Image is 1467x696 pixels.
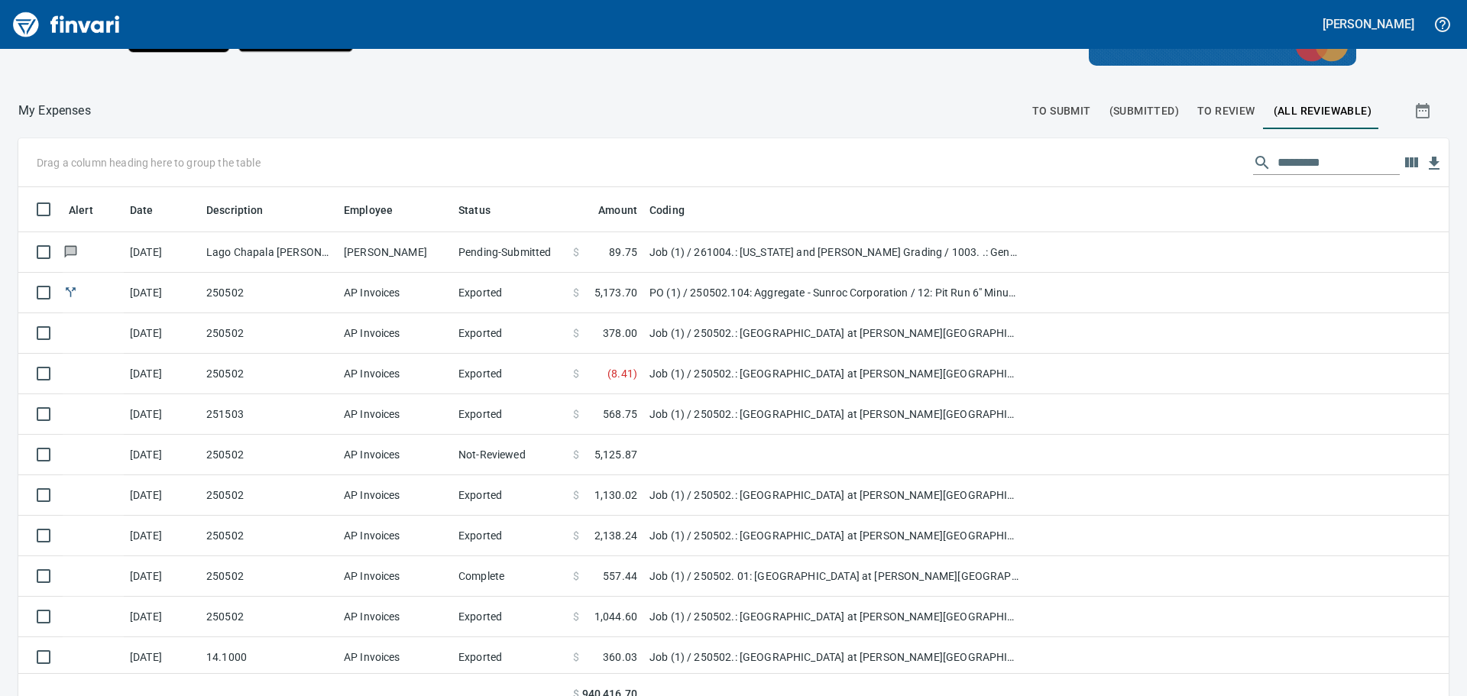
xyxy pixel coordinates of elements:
[603,649,637,665] span: 360.03
[18,102,91,120] nav: breadcrumb
[124,597,200,637] td: [DATE]
[452,394,567,435] td: Exported
[452,516,567,556] td: Exported
[573,528,579,543] span: $
[338,597,452,637] td: AP Invoices
[338,637,452,678] td: AP Invoices
[573,366,579,381] span: $
[594,285,637,300] span: 5,173.70
[452,313,567,354] td: Exported
[594,447,637,462] span: 5,125.87
[338,435,452,475] td: AP Invoices
[603,325,637,341] span: 378.00
[603,406,637,422] span: 568.75
[338,394,452,435] td: AP Invoices
[124,637,200,678] td: [DATE]
[643,637,1025,678] td: Job (1) / 250502.: [GEOGRAPHIC_DATA] at [PERSON_NAME][GEOGRAPHIC_DATA] / 14.1000.: Precast Materi...
[1400,151,1423,174] button: Choose columns to display
[130,201,154,219] span: Date
[338,313,452,354] td: AP Invoices
[594,609,637,624] span: 1,044.60
[643,273,1025,313] td: PO (1) / 250502.104: Aggregate - Sunroc Corporation / 12: Pit Run 6" Minus + Borrow - Delivery
[9,6,124,43] img: Finvari
[603,568,637,584] span: 557.44
[458,201,510,219] span: Status
[124,232,200,273] td: [DATE]
[452,475,567,516] td: Exported
[63,247,79,257] span: Has messages
[573,609,579,624] span: $
[200,435,338,475] td: 250502
[1323,16,1414,32] h5: [PERSON_NAME]
[643,394,1025,435] td: Job (1) / 250502.: [GEOGRAPHIC_DATA] at [PERSON_NAME][GEOGRAPHIC_DATA] / 40. 24.: BS2 - Mobilizat...
[598,201,637,219] span: Amount
[200,556,338,597] td: 250502
[594,487,637,503] span: 1,130.02
[573,244,579,260] span: $
[643,354,1025,394] td: Job (1) / 250502.: [GEOGRAPHIC_DATA] at [PERSON_NAME][GEOGRAPHIC_DATA] / 14.1000.: Precast Materi...
[643,313,1025,354] td: Job (1) / 250502.: [GEOGRAPHIC_DATA] at [PERSON_NAME][GEOGRAPHIC_DATA] / 1003. .: General Require...
[63,287,79,297] span: Split transaction
[18,102,91,120] p: My Expenses
[452,435,567,475] td: Not-Reviewed
[452,637,567,678] td: Exported
[649,201,685,219] span: Coding
[200,394,338,435] td: 251503
[573,487,579,503] span: $
[573,406,579,422] span: $
[1109,102,1179,121] span: (Submitted)
[124,394,200,435] td: [DATE]
[643,597,1025,637] td: Job (1) / 250502.: [GEOGRAPHIC_DATA] at [PERSON_NAME][GEOGRAPHIC_DATA] / 550412. 01.: BS1 - Sanit...
[37,155,261,170] p: Drag a column heading here to group the table
[124,475,200,516] td: [DATE]
[200,232,338,273] td: Lago Chapala [PERSON_NAME] [PERSON_NAME] ID
[452,273,567,313] td: Exported
[200,313,338,354] td: 250502
[1400,92,1449,129] button: Show transactions within a particular date range
[124,516,200,556] td: [DATE]
[1319,12,1418,36] button: [PERSON_NAME]
[124,273,200,313] td: [DATE]
[643,232,1025,273] td: Job (1) / 261004.: [US_STATE] and [PERSON_NAME] Grading / 1003. .: General Requirements / 5: Other
[130,201,173,219] span: Date
[649,201,704,219] span: Coding
[338,354,452,394] td: AP Invoices
[643,556,1025,597] td: Job (1) / 250502. 01: [GEOGRAPHIC_DATA] at [PERSON_NAME][GEOGRAPHIC_DATA] Structures / 93134. 01....
[206,201,283,219] span: Description
[338,232,452,273] td: [PERSON_NAME]
[573,568,579,584] span: $
[200,273,338,313] td: 250502
[573,447,579,462] span: $
[200,637,338,678] td: 14.1000
[452,597,567,637] td: Exported
[594,528,637,543] span: 2,138.24
[69,201,113,219] span: Alert
[344,201,413,219] span: Employee
[124,556,200,597] td: [DATE]
[607,366,637,381] span: ( 8.41 )
[338,556,452,597] td: AP Invoices
[643,475,1025,516] td: Job (1) / 250502.: [GEOGRAPHIC_DATA] at [PERSON_NAME][GEOGRAPHIC_DATA] / 8520. 01.: BS1 - Dewater...
[200,475,338,516] td: 250502
[573,285,579,300] span: $
[124,354,200,394] td: [DATE]
[578,201,637,219] span: Amount
[1423,152,1446,175] button: Download table
[69,201,93,219] span: Alert
[1274,102,1371,121] span: (All Reviewable)
[124,313,200,354] td: [DATE]
[200,597,338,637] td: 250502
[344,201,393,219] span: Employee
[206,201,264,219] span: Description
[338,516,452,556] td: AP Invoices
[1032,102,1091,121] span: To Submit
[609,244,637,260] span: 89.75
[452,232,567,273] td: Pending-Submitted
[573,649,579,665] span: $
[338,273,452,313] td: AP Invoices
[338,475,452,516] td: AP Invoices
[200,354,338,394] td: 250502
[452,556,567,597] td: Complete
[452,354,567,394] td: Exported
